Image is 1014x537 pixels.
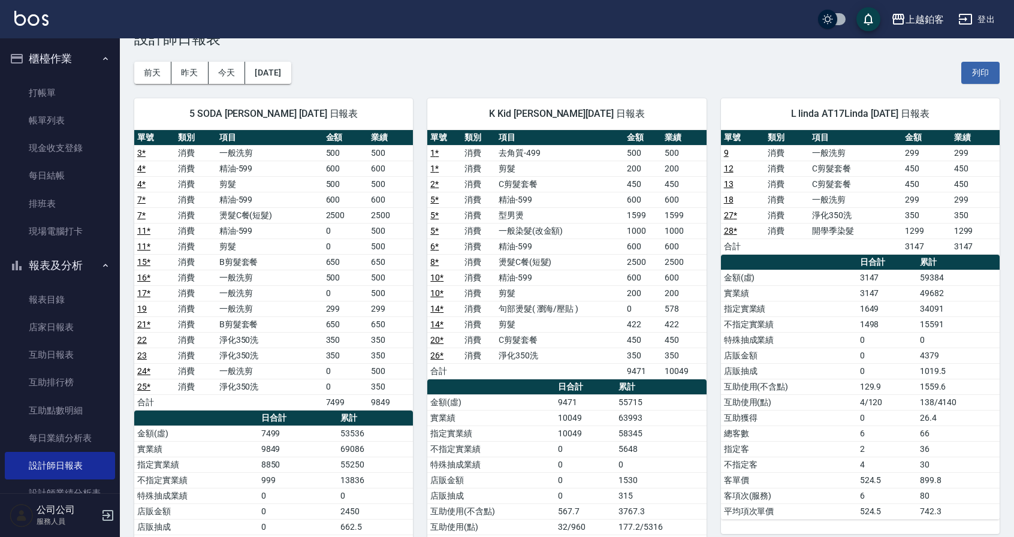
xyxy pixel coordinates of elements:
[368,254,413,270] td: 650
[809,130,902,146] th: 項目
[134,62,171,84] button: 前天
[615,472,706,488] td: 1530
[724,164,734,173] a: 12
[951,130,1000,146] th: 業績
[427,410,555,426] td: 實業績
[765,130,809,146] th: 類別
[323,223,368,239] td: 0
[427,130,706,379] table: a dense table
[134,441,258,457] td: 實業績
[175,379,216,394] td: 消費
[323,254,368,270] td: 650
[14,11,49,26] img: Logo
[368,348,413,363] td: 350
[624,348,662,363] td: 350
[721,255,1000,520] table: a dense table
[461,332,496,348] td: 消費
[917,379,1000,394] td: 1559.6
[721,426,857,441] td: 總客數
[5,286,115,313] a: 報表目錄
[857,488,917,503] td: 6
[175,207,216,223] td: 消費
[624,270,662,285] td: 600
[216,316,323,332] td: B剪髮套餐
[662,285,707,301] td: 200
[724,179,734,189] a: 13
[902,176,950,192] td: 450
[216,285,323,301] td: 一般洗剪
[809,176,902,192] td: C剪髮套餐
[368,145,413,161] td: 500
[662,161,707,176] td: 200
[323,130,368,146] th: 金額
[917,332,1000,348] td: 0
[624,316,662,332] td: 422
[917,457,1000,472] td: 30
[175,223,216,239] td: 消費
[662,176,707,192] td: 450
[721,239,765,254] td: 合計
[917,255,1000,270] th: 累計
[427,363,461,379] td: 合計
[427,457,555,472] td: 特殊抽成業績
[902,192,950,207] td: 299
[323,394,368,410] td: 7499
[461,130,496,146] th: 類別
[337,488,413,503] td: 0
[555,488,615,503] td: 0
[721,270,857,285] td: 金額(虛)
[149,108,399,120] span: 5 SODA [PERSON_NAME] [DATE] 日報表
[5,162,115,189] a: 每日結帳
[368,301,413,316] td: 299
[917,410,1000,426] td: 26.4
[137,335,147,345] a: 22
[461,223,496,239] td: 消費
[951,223,1000,239] td: 1299
[175,316,216,332] td: 消費
[216,161,323,176] td: 精油-599
[5,479,115,507] a: 設計師業績分析表
[624,161,662,176] td: 200
[624,192,662,207] td: 600
[323,285,368,301] td: 0
[662,239,707,254] td: 600
[735,108,985,120] span: L linda AT17Linda [DATE] 日報表
[917,472,1000,488] td: 899.8
[427,130,461,146] th: 單號
[175,176,216,192] td: 消費
[765,207,809,223] td: 消費
[323,270,368,285] td: 500
[427,488,555,503] td: 店販抽成
[5,134,115,162] a: 現金收支登錄
[917,285,1000,301] td: 49682
[337,426,413,441] td: 53536
[134,472,258,488] td: 不指定實業績
[951,176,1000,192] td: 450
[258,411,338,426] th: 日合計
[721,301,857,316] td: 指定實業績
[902,130,950,146] th: 金額
[368,207,413,223] td: 2500
[721,130,1000,255] table: a dense table
[258,441,338,457] td: 9849
[5,313,115,341] a: 店家日報表
[809,145,902,161] td: 一般洗剪
[323,301,368,316] td: 299
[337,411,413,426] th: 累計
[857,301,917,316] td: 1649
[721,488,857,503] td: 客項次(服務)
[323,363,368,379] td: 0
[216,379,323,394] td: 淨化350洗
[216,270,323,285] td: 一般洗剪
[496,270,624,285] td: 精油-599
[624,223,662,239] td: 1000
[724,148,729,158] a: 9
[496,348,624,363] td: 淨化350洗
[496,145,624,161] td: 去角質-499
[5,452,115,479] a: 設計師日報表
[624,130,662,146] th: 金額
[917,316,1000,332] td: 15591
[134,488,258,503] td: 特殊抽成業績
[721,441,857,457] td: 指定客
[902,239,950,254] td: 3147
